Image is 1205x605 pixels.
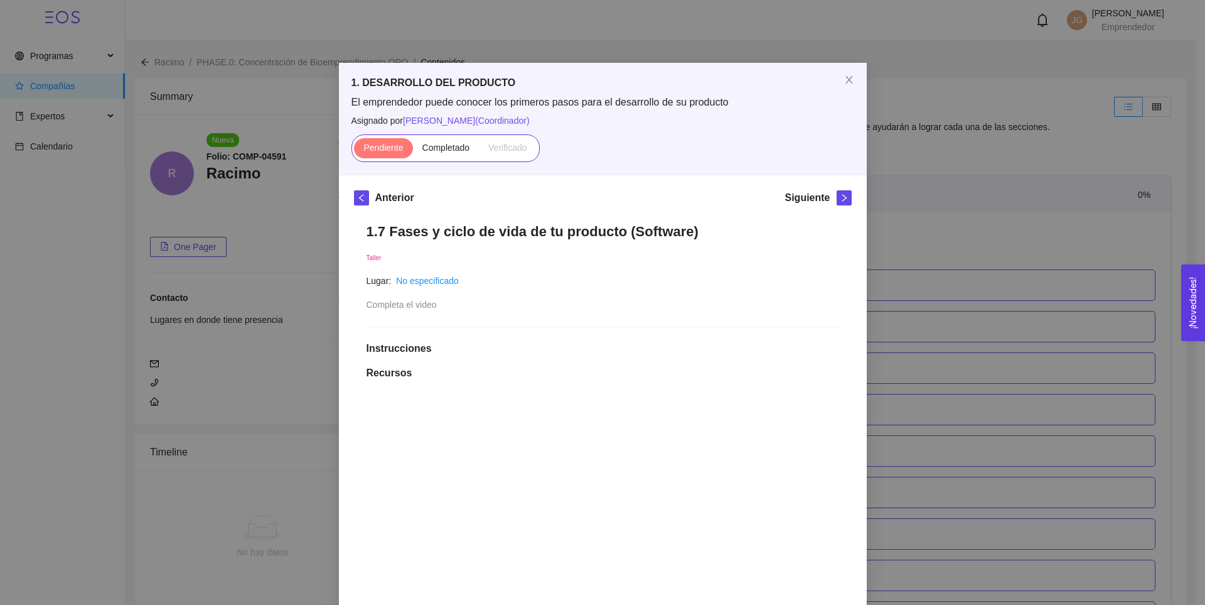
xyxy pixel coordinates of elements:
[837,193,851,202] span: right
[837,190,852,205] button: right
[367,274,392,288] article: Lugar:
[351,95,854,109] span: El emprendedor puede conocer los primeros pasos para el desarrollo de su producto
[367,342,839,355] h1: Instrucciones
[396,276,459,286] a: No especificado
[355,193,368,202] span: left
[351,114,854,128] span: Asignado por
[403,116,530,126] span: [PERSON_NAME] ( Coordinador )
[375,190,414,205] h5: Anterior
[367,367,839,379] h1: Recursos
[832,63,867,98] button: Close
[367,300,437,310] span: Completa el video
[367,254,382,261] span: Taller
[351,75,854,90] h5: 1. DESARROLLO DEL PRODUCTO
[844,75,854,85] span: close
[785,190,830,205] h5: Siguiente
[422,143,470,153] span: Completado
[367,223,839,240] h1: 1.7 Fases y ciclo de vida de tu producto (Software)
[1181,264,1205,341] button: Open Feedback Widget
[363,143,403,153] span: Pendiente
[354,190,369,205] button: left
[488,143,527,153] span: Verificado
